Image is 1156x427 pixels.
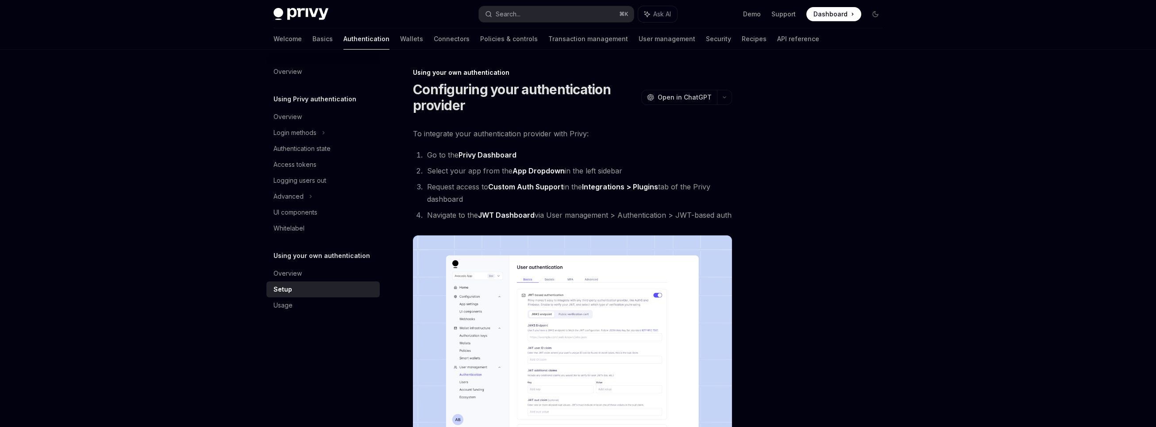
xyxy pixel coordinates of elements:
[343,28,389,50] a: Authentication
[813,10,848,19] span: Dashboard
[266,204,380,220] a: UI components
[582,182,658,192] a: Integrations > Plugins
[459,150,516,159] strong: Privy Dashboard
[266,173,380,188] a: Logging users out
[274,191,304,202] div: Advanced
[274,143,331,154] div: Authentication state
[274,284,292,295] div: Setup
[413,68,732,77] div: Using your own authentication
[480,28,538,50] a: Policies & controls
[459,150,516,160] a: Privy Dashboard
[548,28,628,50] a: Transaction management
[274,28,302,50] a: Welcome
[706,28,731,50] a: Security
[266,64,380,80] a: Overview
[274,112,302,122] div: Overview
[479,6,634,22] button: Search...⌘K
[424,181,732,205] li: Request access to in the tab of the Privy dashboard
[274,268,302,279] div: Overview
[274,250,370,261] h5: Using your own authentication
[274,8,328,20] img: dark logo
[478,211,535,220] a: JWT Dashboard
[274,175,326,186] div: Logging users out
[488,182,563,191] strong: Custom Auth Support
[266,141,380,157] a: Authentication state
[639,28,695,50] a: User management
[312,28,333,50] a: Basics
[658,93,712,102] span: Open in ChatGPT
[274,223,304,234] div: Whitelabel
[641,90,717,105] button: Open in ChatGPT
[274,300,293,311] div: Usage
[274,127,316,138] div: Login methods
[266,157,380,173] a: Access tokens
[400,28,423,50] a: Wallets
[266,220,380,236] a: Whitelabel
[619,11,628,18] span: ⌘ K
[413,127,732,140] span: To integrate your authentication provider with Privy:
[806,7,861,21] a: Dashboard
[266,297,380,313] a: Usage
[274,66,302,77] div: Overview
[434,28,470,50] a: Connectors
[266,281,380,297] a: Setup
[424,149,732,161] li: Go to the
[777,28,819,50] a: API reference
[413,81,638,113] h1: Configuring your authentication provider
[274,94,356,104] h5: Using Privy authentication
[274,159,316,170] div: Access tokens
[424,165,732,177] li: Select your app from the in the left sidebar
[771,10,796,19] a: Support
[638,6,677,22] button: Ask AI
[512,166,565,175] strong: App Dropdown
[868,7,882,21] button: Toggle dark mode
[743,10,761,19] a: Demo
[274,207,317,218] div: UI components
[653,10,671,19] span: Ask AI
[496,9,520,19] div: Search...
[266,109,380,125] a: Overview
[424,209,732,221] li: Navigate to the via User management > Authentication > JWT-based auth
[266,265,380,281] a: Overview
[742,28,767,50] a: Recipes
